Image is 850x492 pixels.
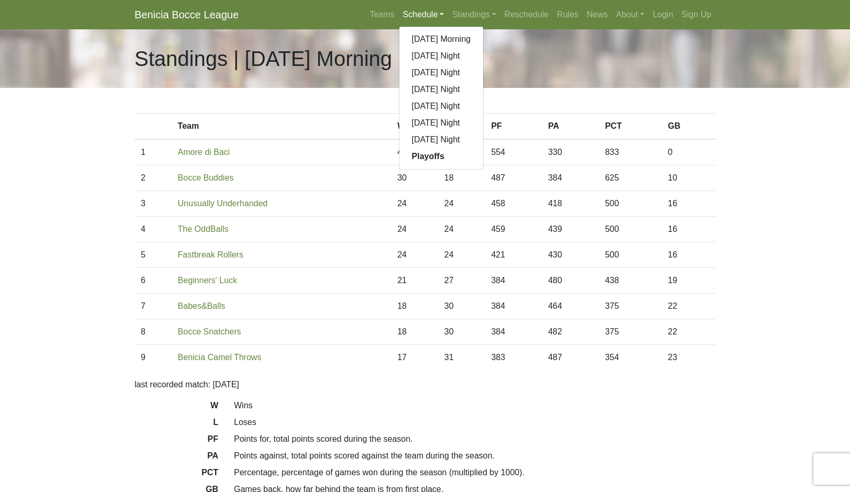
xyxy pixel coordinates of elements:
td: 4 [135,217,172,242]
a: Playoffs [399,148,484,165]
a: Unusually Underhanded [178,199,268,208]
a: [DATE] Night [399,81,484,98]
a: Rules [553,4,583,25]
td: 23 [662,345,715,371]
td: 24 [391,217,438,242]
th: GB [662,114,715,140]
a: Standings [448,4,500,25]
td: 27 [438,268,485,294]
dt: L [127,416,226,433]
a: [DATE] Morning [399,31,484,48]
td: 16 [662,191,715,217]
a: News [583,4,612,25]
td: 421 [485,242,542,268]
td: 18 [438,165,485,191]
td: 500 [599,217,662,242]
td: 24 [391,191,438,217]
td: 430 [542,242,599,268]
a: [DATE] Night [399,98,484,115]
td: 384 [485,319,542,345]
td: 40 [391,139,438,165]
td: 30 [438,319,485,345]
a: [DATE] Night [399,48,484,64]
dd: Points for, total points scored during the season. [226,433,723,445]
th: PA [542,114,599,140]
a: Amore di Baci [178,148,230,156]
th: PCT [599,114,662,140]
td: 375 [599,319,662,345]
td: 18 [391,319,438,345]
td: 330 [542,139,599,165]
td: 17 [391,345,438,371]
h1: Standings | [DATE] Morning [135,46,392,71]
td: 375 [599,294,662,319]
td: 7 [135,294,172,319]
td: 9 [135,345,172,371]
td: 30 [438,294,485,319]
th: PF [485,114,542,140]
td: 1 [135,139,172,165]
dt: W [127,399,226,416]
td: 16 [662,242,715,268]
td: 24 [438,191,485,217]
a: [DATE] Night [399,131,484,148]
td: 418 [542,191,599,217]
td: 30 [391,165,438,191]
div: Schedule [399,26,484,170]
td: 384 [542,165,599,191]
a: Login [648,4,677,25]
td: 0 [662,139,715,165]
th: Team [172,114,392,140]
td: 354 [599,345,662,371]
td: 19 [662,268,715,294]
strong: Playoffs [412,152,444,161]
a: Sign Up [677,4,715,25]
dt: PF [127,433,226,450]
td: 16 [662,217,715,242]
dd: Points against, total points scored against the team during the season. [226,450,723,462]
td: 438 [599,268,662,294]
a: About [612,4,648,25]
a: The OddBalls [178,225,229,233]
td: 22 [662,319,715,345]
td: 6 [135,268,172,294]
td: 3 [135,191,172,217]
td: 458 [485,191,542,217]
dd: Percentage, percentage of games won during the season (multiplied by 1000). [226,466,723,479]
td: 18 [391,294,438,319]
td: 487 [542,345,599,371]
td: 24 [391,242,438,268]
td: 24 [438,217,485,242]
td: 833 [599,139,662,165]
a: Fastbreak Rollers [178,250,243,259]
a: Teams [365,4,398,25]
dt: PCT [127,466,226,483]
td: 5 [135,242,172,268]
a: Beginners' Luck [178,276,237,285]
td: 10 [662,165,715,191]
td: 31 [438,345,485,371]
dt: PA [127,450,226,466]
td: 459 [485,217,542,242]
td: 464 [542,294,599,319]
a: Bocce Buddies [178,173,234,182]
td: 384 [485,268,542,294]
td: 480 [542,268,599,294]
td: 21 [391,268,438,294]
td: 22 [662,294,715,319]
td: 439 [542,217,599,242]
a: Reschedule [500,4,553,25]
a: [DATE] Night [399,64,484,81]
a: Babes&Balls [178,301,226,310]
td: 500 [599,242,662,268]
td: 625 [599,165,662,191]
td: 24 [438,242,485,268]
td: 383 [485,345,542,371]
td: 8 [135,319,172,345]
dd: Wins [226,399,723,412]
p: last recorded match: [DATE] [135,378,715,391]
td: 482 [542,319,599,345]
a: Benicia Camel Throws [178,353,262,362]
th: W [391,114,438,140]
a: Bocce Snatchers [178,327,241,336]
